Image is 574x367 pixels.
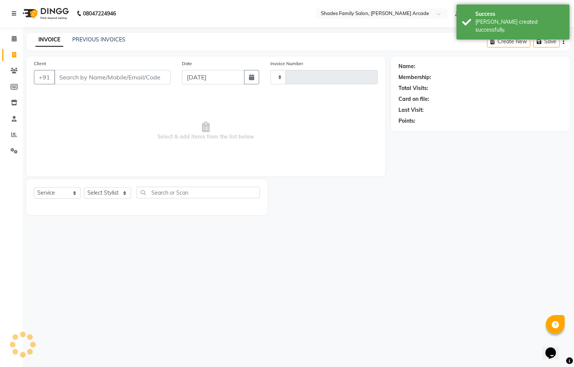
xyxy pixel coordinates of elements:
button: Save [533,36,560,47]
input: Search by Name/Mobile/Email/Code [54,70,171,84]
span: Select & add items from the list below [34,93,378,169]
img: logo [19,3,71,24]
button: Create New [487,36,530,47]
label: Date [182,60,192,67]
a: PREVIOUS INVOICES [72,36,125,43]
div: Card on file: [398,95,429,103]
input: Search or Scan [137,187,260,198]
div: Success [475,10,564,18]
div: Membership: [398,73,431,81]
a: INVOICE [35,33,63,47]
iframe: chat widget [542,337,566,359]
label: Invoice Number [270,60,303,67]
div: Total Visits: [398,84,428,92]
div: Points: [398,117,415,125]
button: +91 [34,70,55,84]
div: Bill created successfully. [475,18,564,34]
div: Last Visit: [398,106,424,114]
label: Client [34,60,46,67]
b: 08047224946 [83,3,116,24]
div: Name: [398,62,415,70]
